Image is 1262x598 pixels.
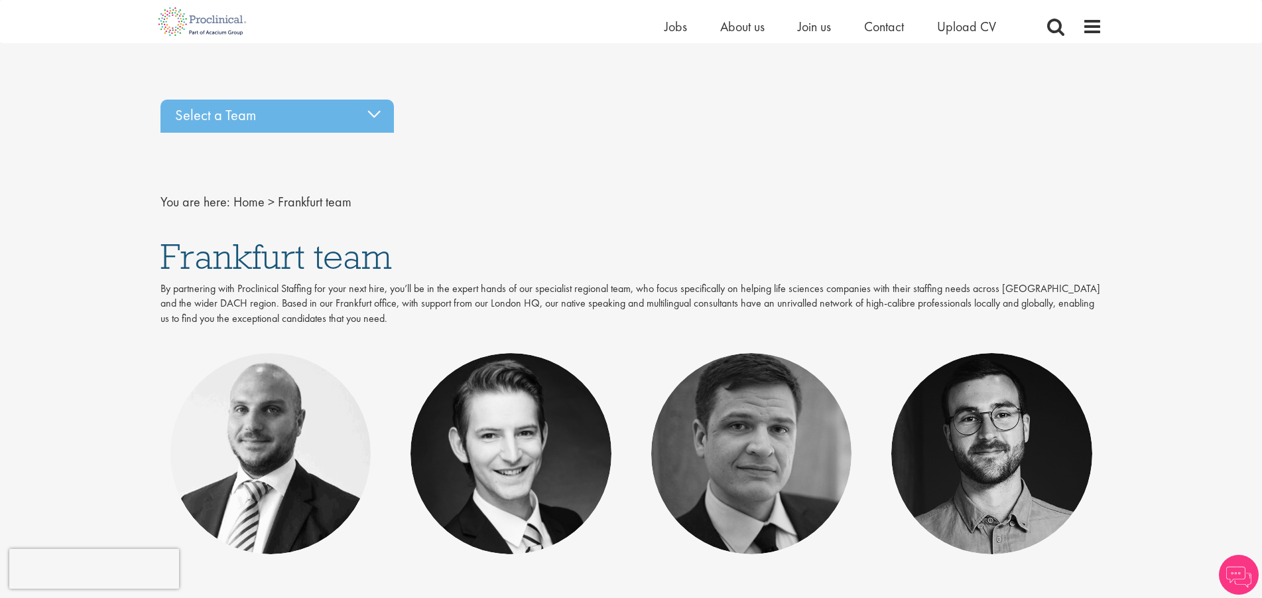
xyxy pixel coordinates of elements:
[268,193,275,210] span: >
[278,193,351,210] span: Frankfurt team
[864,18,904,35] a: Contact
[160,100,394,133] div: Select a Team
[664,18,687,35] a: Jobs
[798,18,831,35] a: Join us
[1219,555,1259,595] img: Chatbot
[937,18,996,35] a: Upload CV
[233,193,265,210] a: breadcrumb link
[160,234,392,279] span: Frankfurt team
[160,193,230,210] span: You are here:
[9,549,179,589] iframe: reCAPTCHA
[160,281,1102,327] p: By partnering with Proclinical Staffing for your next hire, you’ll be in the expert hands of our ...
[720,18,765,35] a: About us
